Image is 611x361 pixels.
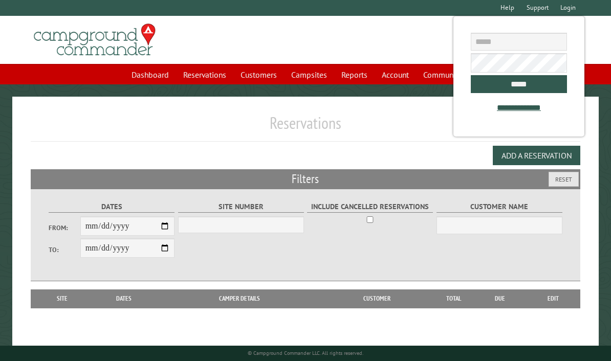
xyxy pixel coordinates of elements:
[178,201,304,213] label: Site Number
[307,201,433,213] label: Include Cancelled Reservations
[36,289,89,308] th: Site
[248,350,363,356] small: © Campground Commander LLC. All rights reserved.
[493,146,580,165] button: Add a Reservation
[177,65,232,84] a: Reservations
[474,289,526,308] th: Due
[526,289,580,308] th: Edit
[437,201,562,213] label: Customer Name
[31,169,581,189] h2: Filters
[549,172,579,187] button: Reset
[335,65,374,84] a: Reports
[49,201,174,213] label: Dates
[321,289,433,308] th: Customer
[89,289,158,308] th: Dates
[31,113,581,141] h1: Reservations
[125,65,175,84] a: Dashboard
[417,65,486,84] a: Communications
[49,245,80,255] label: To:
[49,223,80,233] label: From:
[376,65,415,84] a: Account
[433,289,474,308] th: Total
[285,65,333,84] a: Campsites
[159,289,321,308] th: Camper Details
[234,65,283,84] a: Customers
[31,20,159,60] img: Campground Commander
